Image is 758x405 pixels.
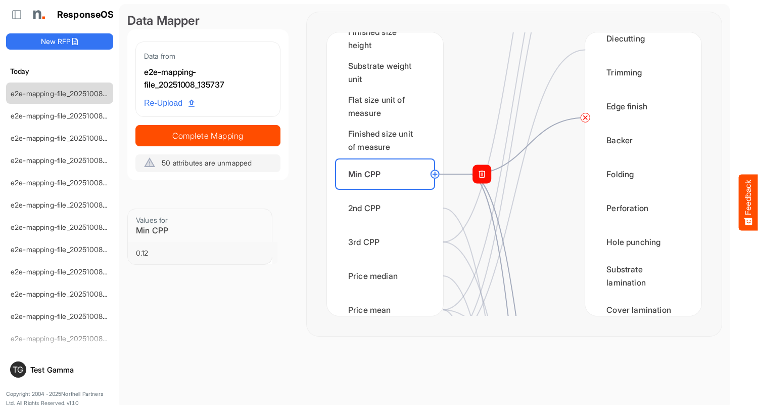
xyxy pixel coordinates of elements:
div: Data from [144,50,272,62]
div: 0.12 [136,248,269,258]
div: Diecutting [593,23,693,54]
div: Substrate weight unit [335,57,435,88]
div: Test Gamma [30,366,109,374]
a: e2e-mapping-file_20251008_134353 [11,156,128,165]
a: e2e-mapping-file_20251008_135414 [11,111,127,120]
div: Substrate lamination [593,260,693,292]
div: Backer [593,125,693,156]
a: e2e-mapping-file_20251008_132857 [11,267,127,276]
div: Data Mapper [127,12,289,29]
div: e2e-mapping-file_20251008_135737 [144,66,272,92]
a: e2e-mapping-file_20251008_132815 [11,290,126,298]
div: Price median [335,260,435,292]
div: Min CPP [335,158,435,190]
a: e2e-mapping-file_20251008_131856 [11,312,126,320]
div: 3rd CPP [335,226,435,258]
a: e2e-mapping-file_20251008_133744 [11,200,128,209]
div: Flat size unit of measure [335,91,435,122]
a: e2e-mapping-file_20251008_134241 [11,178,127,187]
div: Perforation [593,192,693,224]
div: Edge finish [593,91,693,122]
span: Re-Upload [144,97,195,110]
span: Min CPP [136,225,168,235]
h6: Today [6,66,113,77]
a: Re-Upload [140,94,199,113]
div: Finished size unit of measure [335,125,435,156]
span: Complete Mapping [136,129,280,143]
a: e2e-mapping-file_20251008_135737 [11,89,127,98]
a: e2e-mapping-file_20251008_134750 [11,134,128,142]
div: Price mean [335,294,435,326]
span: 50 attributes are unmapped [162,158,252,167]
span: TG [13,366,23,374]
button: Feedback [739,175,758,231]
div: Finished size height [335,23,435,54]
div: 2nd CPP [335,192,435,224]
button: Complete Mapping [135,125,280,146]
div: Trimming [593,57,693,88]
img: Northell [28,5,48,25]
button: New RFP [6,33,113,50]
div: Folding [593,158,693,190]
a: e2e-mapping-file_20251008_133358 [11,245,128,254]
h1: ResponseOS [57,10,114,20]
span: Values for [136,216,168,224]
div: Cover lamination [593,294,693,326]
div: Hole punching [593,226,693,258]
a: e2e-mapping-file_20251008_133625 [11,223,128,231]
